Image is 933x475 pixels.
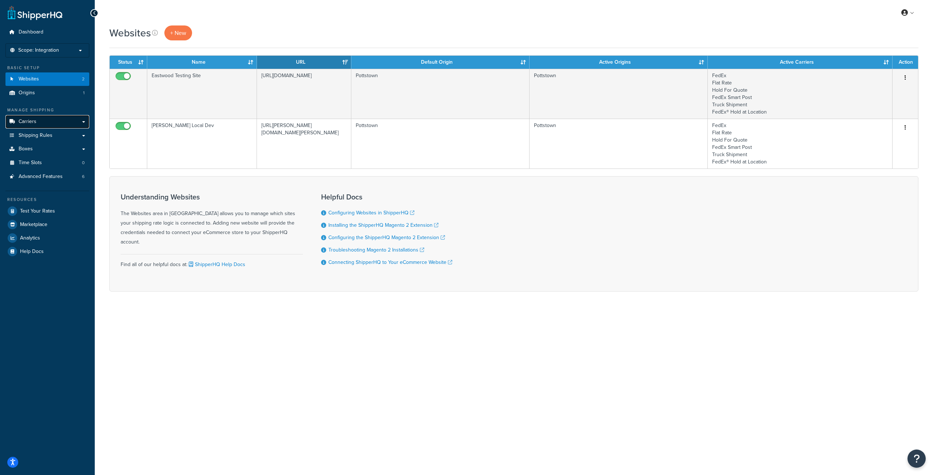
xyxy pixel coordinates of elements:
span: Advanced Features [19,174,63,180]
a: Troubleshooting Magento 2 Installations [328,246,424,254]
li: Advanced Features [5,170,89,183]
div: The Websites area in [GEOGRAPHIC_DATA] allows you to manage which sites your shipping rate logic ... [121,193,303,247]
td: FedEx Flat Rate Hold For Quote FedEx Smart Post Truck Shipment FedEx® Hold at Location [708,119,893,169]
span: Carriers [19,119,36,125]
a: ShipperHQ Home [8,5,62,20]
div: Manage Shipping [5,107,89,113]
span: 2 [82,76,85,82]
span: Origins [19,90,35,96]
a: Connecting ShipperHQ to Your eCommerce Website [328,258,452,266]
a: Installing the ShipperHQ Magento 2 Extension [328,221,438,229]
a: Configuring Websites in ShipperHQ [328,209,414,217]
th: Name: activate to sort column ascending [147,56,257,69]
div: Find all of our helpful docs at: [121,254,303,269]
td: FedEx Flat Rate Hold For Quote FedEx Smart Post Truck Shipment FedEx® Hold at Location [708,69,893,119]
td: [URL][PERSON_NAME][DOMAIN_NAME][PERSON_NAME] [257,119,351,169]
span: Marketplace [20,222,47,228]
li: Websites [5,72,89,86]
div: Resources [5,197,89,203]
span: Websites [19,76,39,82]
th: Default Origin: activate to sort column ascending [351,56,530,69]
a: Marketplace [5,218,89,231]
a: Advanced Features 6 [5,170,89,183]
a: Test Your Rates [5,205,89,218]
th: Action [893,56,918,69]
th: Status: activate to sort column ascending [110,56,147,69]
span: 1 [83,90,85,96]
th: Active Origins: activate to sort column ascending [530,56,708,69]
td: Pottstown [351,69,530,119]
li: Origins [5,86,89,100]
a: ShipperHQ Help Docs [187,261,245,268]
td: Pottstown [530,119,708,169]
td: [URL][DOMAIN_NAME] [257,69,351,119]
span: 0 [82,160,85,166]
th: URL: activate to sort column ascending [257,56,351,69]
a: Time Slots 0 [5,156,89,170]
span: + New [170,29,186,37]
a: Help Docs [5,245,89,258]
h3: Understanding Websites [121,193,303,201]
td: Pottstown [351,119,530,169]
span: Boxes [19,146,33,152]
a: Dashboard [5,25,89,39]
h1: Websites [109,26,151,40]
h3: Helpful Docs [321,193,452,201]
a: Boxes [5,142,89,156]
td: Eastwood Testing Site [147,69,257,119]
th: Active Carriers: activate to sort column ascending [708,56,893,69]
td: Pottstown [530,69,708,119]
a: Analytics [5,231,89,245]
td: [PERSON_NAME] Local Dev [147,119,257,169]
li: Time Slots [5,156,89,170]
a: Origins 1 [5,86,89,100]
a: Websites 2 [5,72,89,86]
span: Help Docs [20,249,44,255]
span: Analytics [20,235,40,241]
span: 6 [82,174,85,180]
span: Dashboard [19,29,43,35]
a: Carriers [5,115,89,128]
span: Time Slots [19,160,42,166]
a: Configuring the ShipperHQ Magento 2 Extension [328,234,445,241]
div: Basic Setup [5,65,89,71]
a: + New [164,25,192,40]
a: Shipping Rules [5,129,89,142]
button: Open Resource Center [907,450,926,468]
span: Test Your Rates [20,208,55,214]
span: Shipping Rules [19,132,52,139]
span: Scope: Integration [18,47,59,54]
